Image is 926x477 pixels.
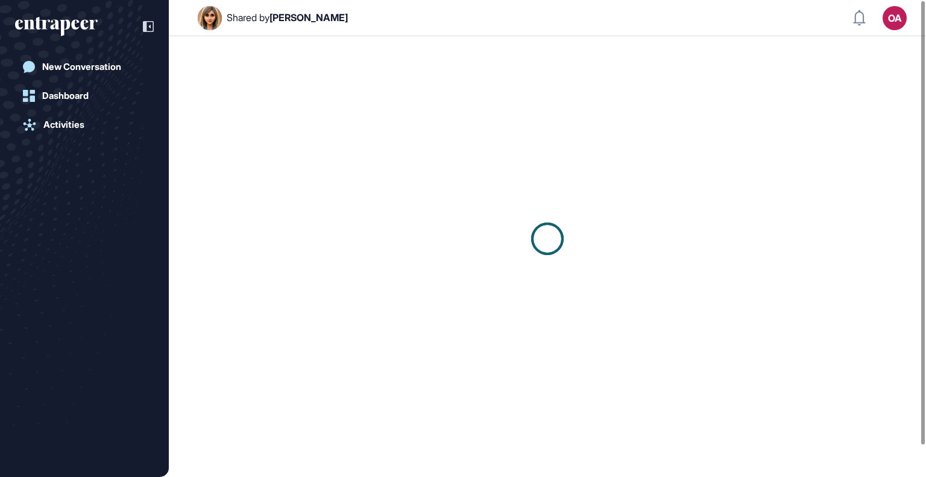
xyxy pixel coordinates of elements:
[42,90,89,101] div: Dashboard
[43,119,84,130] div: Activities
[15,55,154,79] a: New Conversation
[269,11,348,24] span: [PERSON_NAME]
[15,113,154,137] a: Activities
[883,6,907,30] button: OA
[227,12,348,24] div: Shared by
[198,6,222,30] img: User Image
[15,84,154,108] a: Dashboard
[42,62,121,72] div: New Conversation
[15,17,98,36] div: entrapeer-logo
